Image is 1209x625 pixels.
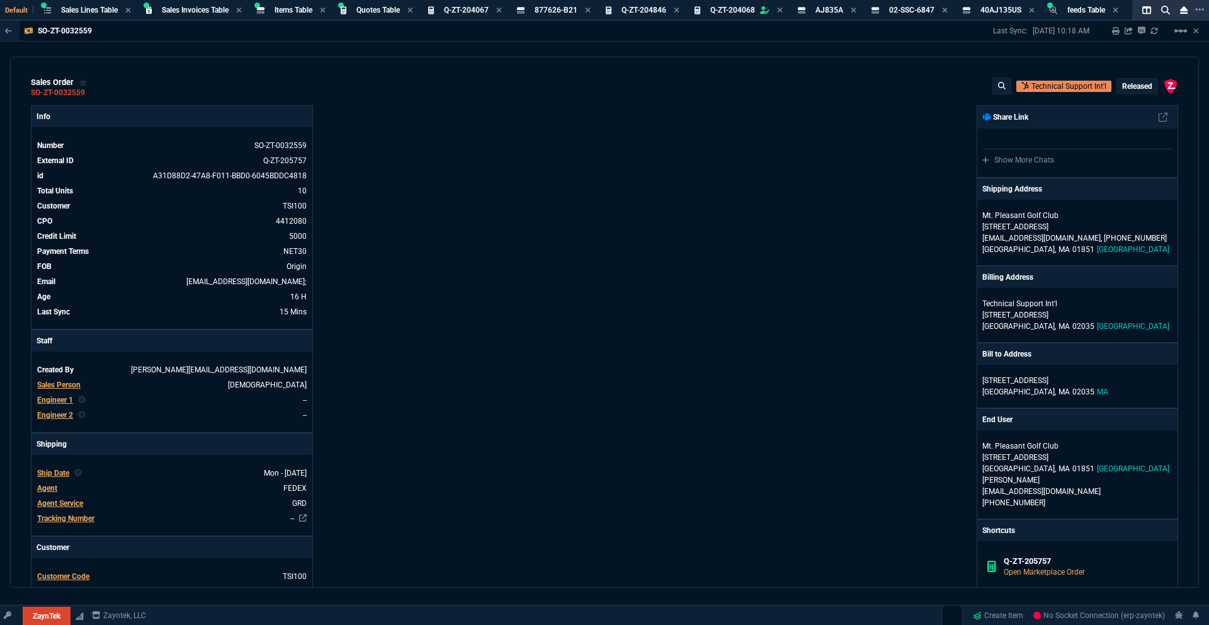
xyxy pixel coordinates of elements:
span: Number [37,141,64,150]
p: Shipping Address [982,183,1042,195]
span: 02035 [1072,322,1094,331]
span: 01851 [1072,245,1094,254]
tr: See Marketplace Order [37,154,307,167]
span: [GEOGRAPHIC_DATA], [982,245,1056,254]
tr: See Marketplace Order [37,169,307,182]
span: Sales Invoices Table [162,6,229,14]
tr: tsiaccounting@tsisupport.com; [37,275,307,288]
tr: undefined [37,497,307,510]
nx-icon: Close Tab [674,6,679,16]
nx-icon: Close Tab [407,6,413,16]
span: Default [5,6,33,14]
p: Staff [31,330,312,352]
a: Open Customer in hubSpot [1016,81,1111,92]
nx-icon: Close Tab [236,6,242,16]
span: Created By [37,365,74,374]
p: Shipping [31,433,312,455]
a: See Marketplace Order [263,156,307,165]
nx-icon: Close Tab [320,6,326,16]
p: SO-ZT-0032559 [38,26,92,36]
p: Mt. Pleasant Golf Club [982,210,1103,221]
nx-icon: Clear selected rep [78,410,86,421]
span: MA [1059,245,1070,254]
nx-icon: Close Workbench [1175,3,1193,18]
nx-icon: Close Tab [496,6,502,16]
p: Billing Address [982,272,1033,283]
p: [EMAIL_ADDRESS][DOMAIN_NAME], [PHONE_NUMBER] [982,232,1172,244]
tr: undefined [37,200,307,212]
span: AJ835A [815,6,843,14]
p: Mt. Pleasant Golf Club [982,440,1103,452]
p: Technical Support Int'l [1031,81,1106,92]
nx-icon: Close Tab [585,6,591,16]
nx-icon: Search [1156,3,1175,18]
nx-icon: Open New Tab [1195,4,1204,16]
span: Agent [37,484,57,493]
p: Shortcuts [977,520,1178,541]
tr: undefined [37,230,307,243]
a: 4412080 [276,217,307,226]
span: tsiaccounting@tsisupport.com; [186,277,307,286]
nx-icon: Clear selected rep [78,394,86,406]
tr: undefined [37,260,307,273]
p: Share Link [982,112,1028,123]
span: id [37,171,43,180]
span: Origin [287,262,307,271]
nx-icon: Close Tab [942,6,948,16]
mat-icon: Example home icon [1173,23,1188,38]
a: -- [290,514,294,523]
span: See Marketplace Order [153,171,307,180]
tr: undefined [37,467,307,479]
span: Customer Name [37,587,91,596]
p: Open Marketplace Order [1004,566,1168,578]
span: VAHI [228,381,307,389]
span: MA [1059,387,1070,396]
span: Q-ZT-204067 [444,6,489,14]
a: Technical Support Int'l [232,587,307,596]
span: Last Sync [37,307,70,316]
p: [STREET_ADDRESS] [982,221,1172,232]
span: Items Table [275,6,312,14]
span: 10/12/25 => 7:00 PM [290,292,307,301]
span: Age [37,292,50,301]
p: [STREET_ADDRESS] [982,309,1172,321]
nx-icon: Back to Table [5,26,12,35]
p: Bill to Address [982,348,1031,360]
span: Ship Date [37,469,69,478]
span: FEDEX [283,484,307,493]
span: 10/13/25 => 10:18 AM [280,307,307,316]
tr: undefined [37,215,307,227]
span: TSI100 [283,572,307,581]
nx-icon: Split Panels [1137,3,1156,18]
span: Q-ZT-204068 [710,6,755,14]
span: Payment Terms [37,247,89,256]
span: 5000 [289,232,307,241]
p: Released [1122,81,1152,91]
p: [EMAIL_ADDRESS][DOMAIN_NAME] [982,486,1172,497]
a: Show More Chats [982,156,1054,164]
span: 10 [298,186,307,195]
span: [GEOGRAPHIC_DATA], [982,322,1056,331]
span: 40AJ135US [980,6,1021,14]
span: Credit Limit [37,232,76,241]
span: 01851 [1072,464,1094,473]
span: 877626-B21 [535,6,577,14]
tr: undefined [37,245,307,258]
span: [GEOGRAPHIC_DATA], [982,387,1056,396]
nx-icon: Clear selected rep [74,467,82,479]
span: MA [1097,387,1108,396]
a: Hide Workbench [1193,26,1199,36]
p: Last Sync: [993,26,1033,36]
p: [PHONE_NUMBER] [982,497,1172,508]
span: MA [1059,322,1070,331]
span: Total Units [37,186,73,195]
p: Technical Support Int'l [982,298,1103,309]
span: [GEOGRAPHIC_DATA] [1097,245,1169,254]
span: 02-SSC-6847 [889,6,934,14]
div: Add to Watchlist [79,77,88,88]
span: Engineer 2 [37,411,73,420]
span: Sales Person [37,381,81,389]
nx-icon: Close Tab [777,6,783,16]
span: Sales Lines Table [61,6,118,14]
nx-icon: Close Tab [1029,6,1035,16]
